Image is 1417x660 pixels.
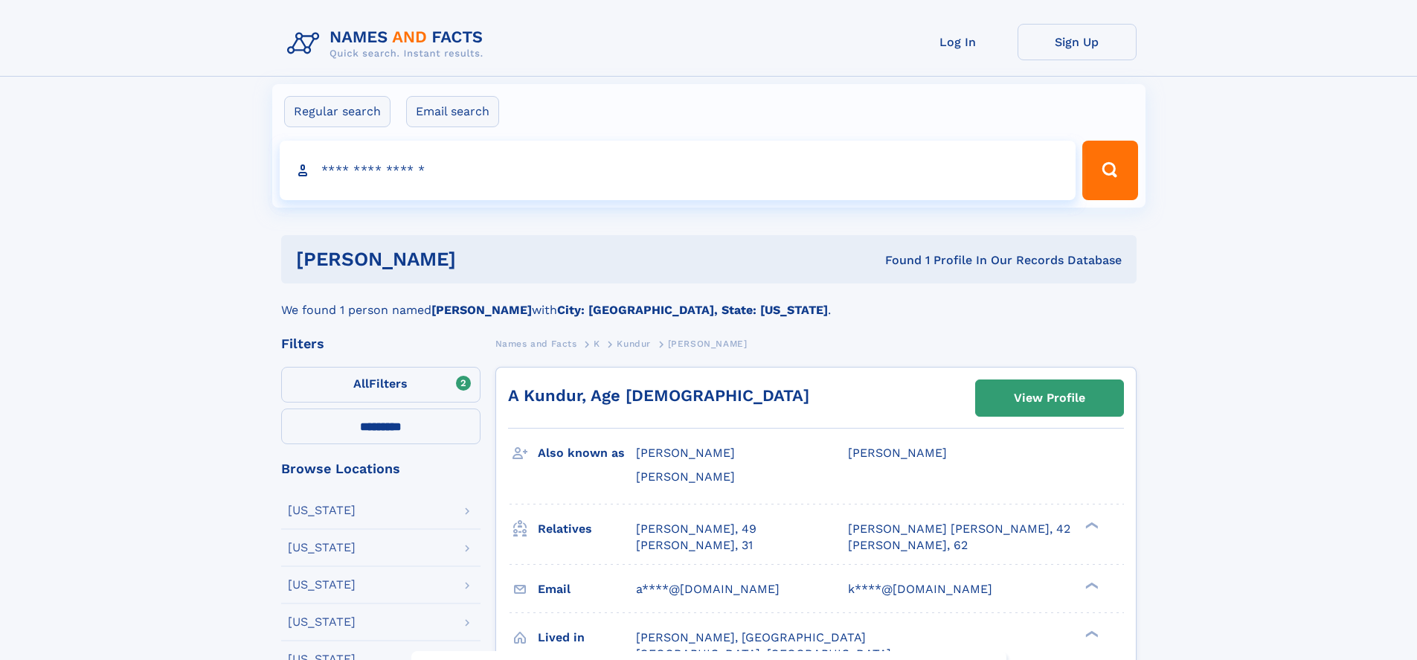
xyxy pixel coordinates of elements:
[538,516,636,542] h3: Relatives
[617,334,651,353] a: Kundur
[538,577,636,602] h3: Email
[281,462,481,475] div: Browse Locations
[281,337,481,350] div: Filters
[288,579,356,591] div: [US_STATE]
[899,24,1018,60] a: Log In
[431,303,532,317] b: [PERSON_NAME]
[594,339,600,349] span: K
[1014,381,1085,415] div: View Profile
[281,283,1137,319] div: We found 1 person named with .
[1082,580,1099,590] div: ❯
[636,537,753,554] a: [PERSON_NAME], 31
[508,386,809,405] a: A Kundur, Age [DEMOGRAPHIC_DATA]
[280,141,1076,200] input: search input
[284,96,391,127] label: Regular search
[288,616,356,628] div: [US_STATE]
[288,542,356,554] div: [US_STATE]
[281,367,481,403] label: Filters
[296,250,671,269] h1: [PERSON_NAME]
[538,440,636,466] h3: Also known as
[1082,629,1099,638] div: ❯
[406,96,499,127] label: Email search
[1018,24,1137,60] a: Sign Up
[636,630,866,644] span: [PERSON_NAME], [GEOGRAPHIC_DATA]
[670,252,1122,269] div: Found 1 Profile In Our Records Database
[1082,141,1137,200] button: Search Button
[557,303,828,317] b: City: [GEOGRAPHIC_DATA], State: [US_STATE]
[495,334,577,353] a: Names and Facts
[538,625,636,650] h3: Lived in
[353,377,369,391] span: All
[848,537,968,554] a: [PERSON_NAME], 62
[848,446,947,460] span: [PERSON_NAME]
[1082,520,1099,530] div: ❯
[281,24,495,64] img: Logo Names and Facts
[288,504,356,516] div: [US_STATE]
[848,521,1070,537] a: [PERSON_NAME] [PERSON_NAME], 42
[594,334,600,353] a: K
[636,446,735,460] span: [PERSON_NAME]
[976,380,1123,416] a: View Profile
[668,339,748,349] span: [PERSON_NAME]
[636,521,756,537] a: [PERSON_NAME], 49
[617,339,651,349] span: Kundur
[636,470,735,484] span: [PERSON_NAME]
